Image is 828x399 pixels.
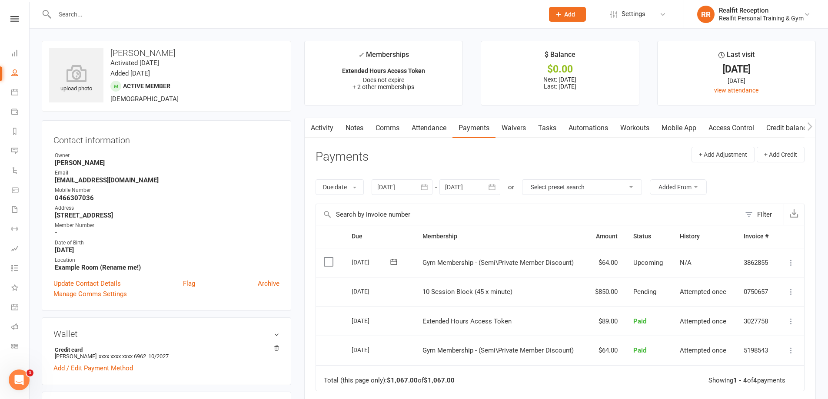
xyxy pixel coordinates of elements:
[258,278,279,289] a: Archive
[625,225,672,247] th: Status
[508,182,514,192] div: or
[452,118,495,138] a: Payments
[549,7,586,22] button: Add
[680,259,692,267] span: N/A
[422,317,512,325] span: Extended Hours Access Token
[55,346,275,353] strong: Credit card
[11,318,29,337] a: Roll call kiosk mode
[9,369,30,390] iframe: Intercom live chat
[53,363,133,373] a: Add / Edit Payment Method
[714,87,758,94] a: view attendance
[55,186,279,195] div: Mobile Number
[650,179,707,195] button: Added From
[633,259,663,267] span: Upcoming
[622,4,645,24] span: Settings
[11,44,29,64] a: Dashboard
[586,225,625,247] th: Amount
[614,118,655,138] a: Workouts
[339,118,369,138] a: Notes
[369,118,406,138] a: Comms
[110,69,150,77] time: Added [DATE]
[757,147,805,162] button: + Add Credit
[110,95,179,103] span: [DEMOGRAPHIC_DATA]
[55,246,279,254] strong: [DATE]
[532,118,562,138] a: Tasks
[733,376,747,384] strong: 1 - 4
[316,179,364,195] button: Due date
[708,377,785,384] div: Showing of payments
[665,65,808,74] div: [DATE]
[11,103,29,122] a: Payments
[422,259,574,267] span: Gym Membership - (Semi\Private Member Discount)
[406,118,452,138] a: Attendance
[358,49,409,65] div: Memberships
[316,204,741,225] input: Search by invoice number
[736,336,778,365] td: 5198543
[99,353,146,359] span: xxxx xxxx xxxx 6962
[680,317,726,325] span: Attempted once
[672,225,736,247] th: History
[358,51,364,59] i: ✓
[53,345,279,361] li: [PERSON_NAME]
[110,59,159,67] time: Activated [DATE]
[680,346,726,354] span: Attempted once
[415,225,586,247] th: Membership
[55,176,279,184] strong: [EMAIL_ADDRESS][DOMAIN_NAME]
[53,278,121,289] a: Update Contact Details
[489,76,631,90] p: Next: [DATE] Last: [DATE]
[352,255,392,269] div: [DATE]
[736,248,778,277] td: 3862855
[655,118,702,138] a: Mobile App
[495,118,532,138] a: Waivers
[697,6,715,23] div: RR
[27,369,33,376] span: 1
[586,277,625,307] td: $850.00
[53,132,279,145] h3: Contact information
[55,194,279,202] strong: 0466307036
[352,83,414,90] span: + 2 other memberships
[633,288,656,296] span: Pending
[352,314,392,327] div: [DATE]
[562,118,614,138] a: Automations
[11,298,29,318] a: General attendance kiosk mode
[545,49,575,65] div: $ Balance
[489,65,631,74] div: $0.00
[11,64,29,83] a: People
[363,76,404,83] span: Does not expire
[55,152,279,160] div: Owner
[718,49,755,65] div: Last visit
[424,376,455,384] strong: $1,067.00
[305,118,339,138] a: Activity
[736,225,778,247] th: Invoice #
[633,317,646,325] span: Paid
[53,329,279,339] h3: Wallet
[11,279,29,298] a: What's New
[316,150,369,164] h3: Payments
[52,8,538,20] input: Search...
[342,67,425,74] strong: Extended Hours Access Token
[702,118,760,138] a: Access Control
[680,288,726,296] span: Attempted once
[719,7,804,14] div: Realfit Reception
[11,240,29,259] a: Assessments
[55,264,279,271] strong: Example Room (Rename me!)
[586,248,625,277] td: $64.00
[55,204,279,212] div: Address
[422,346,574,354] span: Gym Membership - (Semi\Private Member Discount)
[55,211,279,219] strong: [STREET_ADDRESS]
[55,256,279,264] div: Location
[736,307,778,336] td: 3027758
[11,337,29,357] a: Class kiosk mode
[760,118,816,138] a: Credit balance
[53,289,127,299] a: Manage Comms Settings
[11,181,29,201] a: Product Sales
[55,221,279,230] div: Member Number
[387,376,418,384] strong: $1,067.00
[586,307,625,336] td: $89.00
[49,65,103,93] div: upload photo
[49,48,284,58] h3: [PERSON_NAME]
[11,122,29,142] a: Reports
[148,353,169,359] span: 10/2027
[633,346,646,354] span: Paid
[55,229,279,237] strong: -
